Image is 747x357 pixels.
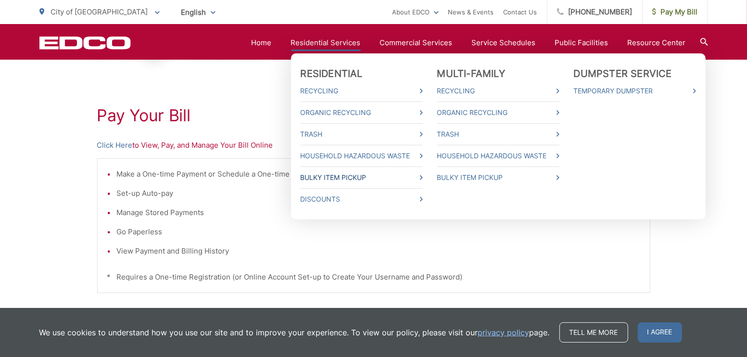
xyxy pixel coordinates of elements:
a: Multi-Family [437,68,505,79]
li: Set-up Auto-pay [117,188,640,199]
a: EDCD logo. Return to the homepage. [39,36,131,50]
p: We use cookies to understand how you use our site and to improve your experience. To view our pol... [39,327,550,338]
a: Dumpster Service [574,68,672,79]
a: Household Hazardous Waste [301,150,423,162]
a: Organic Recycling [301,107,423,118]
span: I agree [638,322,682,343]
a: Discounts [301,193,423,205]
p: to View, Pay, and Manage Your Bill Online [97,140,650,151]
a: Residential Services [291,37,361,49]
a: Click Here [97,140,133,151]
span: City of [GEOGRAPHIC_DATA] [51,7,148,16]
li: Make a One-time Payment or Schedule a One-time Payment [117,168,640,180]
a: Recycling [301,85,423,97]
a: Bulky Item Pickup [301,172,423,183]
a: News & Events [448,6,494,18]
p: * Requires a One-time Registration (or Online Account Set-up to Create Your Username and Password) [107,271,640,283]
a: Public Facilities [555,37,608,49]
a: Tell me more [559,322,628,343]
a: Resource Center [628,37,686,49]
li: Manage Stored Payments [117,207,640,218]
a: Commercial Services [380,37,453,49]
span: English [174,4,223,21]
li: Go Paperless [117,226,640,238]
a: Organic Recycling [437,107,559,118]
a: Trash [437,128,559,140]
h1: Pay Your Bill [97,106,650,125]
a: Household Hazardous Waste [437,150,559,162]
a: Trash [301,128,423,140]
a: Temporary Dumpster [574,85,696,97]
a: Residential [301,68,363,79]
span: Pay My Bill [652,6,698,18]
a: privacy policy [478,327,530,338]
a: Home [252,37,272,49]
a: Service Schedules [472,37,536,49]
p: - OR - [180,307,650,322]
a: Bulky Item Pickup [437,172,559,183]
a: About EDCO [392,6,439,18]
a: Recycling [437,85,559,97]
a: Contact Us [504,6,537,18]
li: View Payment and Billing History [117,245,640,257]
